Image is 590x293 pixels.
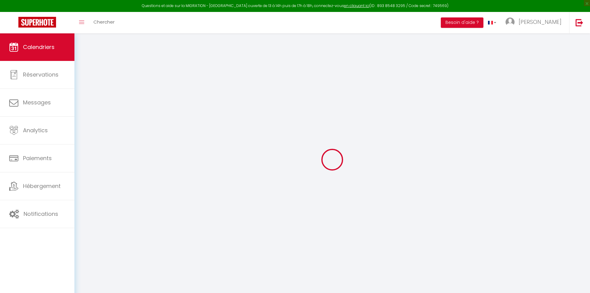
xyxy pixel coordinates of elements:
span: Hébergement [23,182,61,190]
span: Calendriers [23,43,55,51]
span: Réservations [23,71,59,78]
span: Messages [23,99,51,106]
img: ... [505,17,515,27]
a: Chercher [89,12,119,33]
a: ... [PERSON_NAME] [501,12,569,33]
span: Analytics [23,126,48,134]
span: Paiements [23,154,52,162]
span: [PERSON_NAME] [519,18,562,26]
span: Notifications [24,210,58,218]
img: logout [576,19,583,26]
span: Chercher [93,19,115,25]
a: en cliquant ici [344,3,369,8]
img: Super Booking [18,17,56,28]
button: Besoin d'aide ? [441,17,483,28]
